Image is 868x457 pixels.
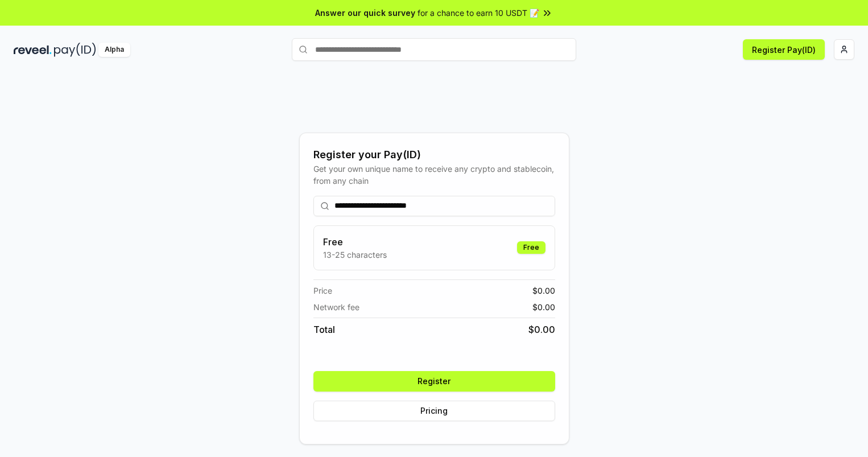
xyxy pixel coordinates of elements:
[313,371,555,392] button: Register
[532,285,555,297] span: $ 0.00
[418,7,539,19] span: for a chance to earn 10 USDT 📝
[528,323,555,336] span: $ 0.00
[14,43,52,57] img: reveel_dark
[313,285,332,297] span: Price
[313,163,555,187] div: Get your own unique name to receive any crypto and stablecoin, from any chain
[313,401,555,421] button: Pricing
[743,39,825,60] button: Register Pay(ID)
[313,301,359,313] span: Network fee
[98,43,130,57] div: Alpha
[313,323,335,336] span: Total
[313,147,555,163] div: Register your Pay(ID)
[532,301,555,313] span: $ 0.00
[517,241,545,254] div: Free
[323,249,387,261] p: 13-25 characters
[315,7,415,19] span: Answer our quick survey
[54,43,96,57] img: pay_id
[323,235,387,249] h3: Free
